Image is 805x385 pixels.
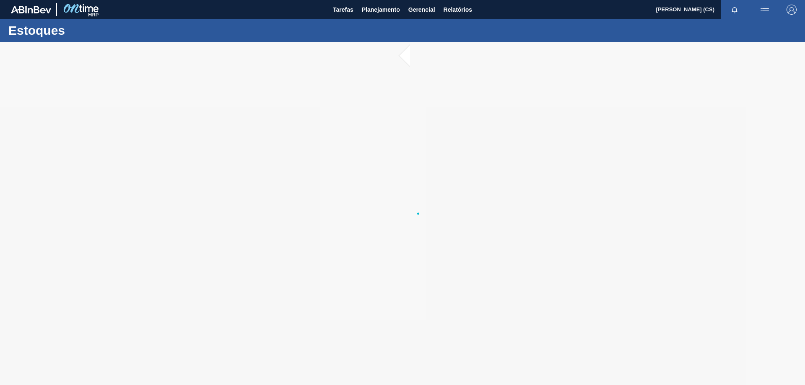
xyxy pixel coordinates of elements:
[760,5,770,15] img: userActions
[787,5,797,15] img: Logout
[444,5,472,15] span: Relatórios
[362,5,400,15] span: Planejamento
[8,26,157,35] h1: Estoques
[408,5,435,15] span: Gerencial
[333,5,353,15] span: Tarefas
[11,6,51,13] img: TNhmsLtSVTkK8tSr43FrP2fwEKptu5GPRR3wAAAABJRU5ErkJggg==
[721,4,748,16] button: Notificações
